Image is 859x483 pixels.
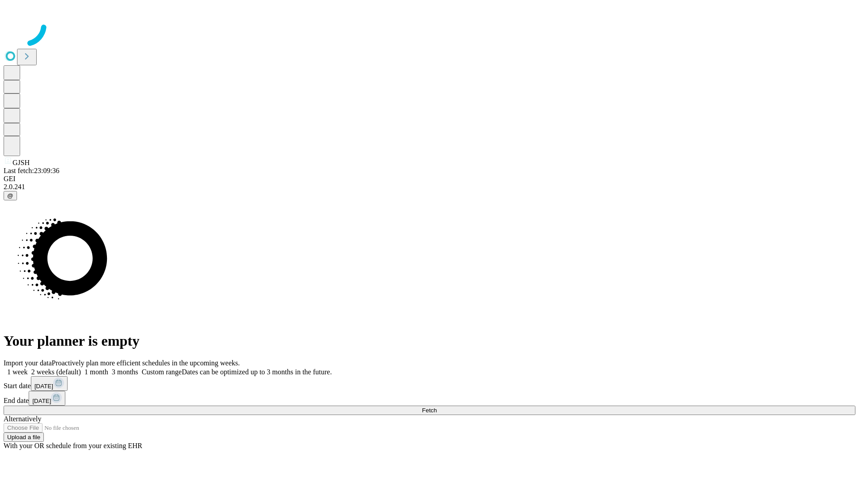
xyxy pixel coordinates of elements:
[31,376,68,391] button: [DATE]
[4,432,44,442] button: Upload a file
[85,368,108,376] span: 1 month
[29,391,65,406] button: [DATE]
[422,407,437,414] span: Fetch
[13,159,30,166] span: GJSH
[182,368,332,376] span: Dates can be optimized up to 3 months in the future.
[4,391,855,406] div: End date
[4,376,855,391] div: Start date
[4,167,60,174] span: Last fetch: 23:09:36
[7,192,13,199] span: @
[7,368,28,376] span: 1 week
[34,383,53,390] span: [DATE]
[112,368,138,376] span: 3 months
[4,183,855,191] div: 2.0.241
[52,359,240,367] span: Proactively plan more efficient schedules in the upcoming weeks.
[4,442,142,449] span: With your OR schedule from your existing EHR
[4,191,17,200] button: @
[4,406,855,415] button: Fetch
[4,359,52,367] span: Import your data
[142,368,182,376] span: Custom range
[32,398,51,404] span: [DATE]
[31,368,81,376] span: 2 weeks (default)
[4,333,855,349] h1: Your planner is empty
[4,415,41,423] span: Alternatively
[4,175,855,183] div: GEI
